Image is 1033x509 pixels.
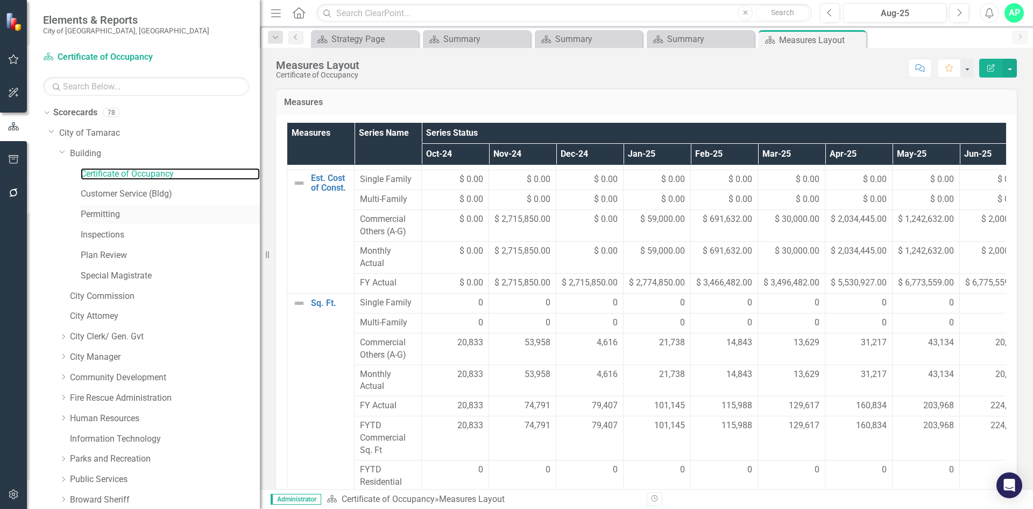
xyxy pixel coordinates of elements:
[70,392,260,405] a: Fire Rescue Administration
[728,173,752,186] span: $ 0.00
[861,368,887,381] span: 31,217
[70,433,260,445] a: Information Technology
[960,313,1027,333] td: Double-Click to Edit
[691,313,758,333] td: Double-Click to Edit
[758,313,825,333] td: Double-Click to Edit
[546,317,550,329] span: 0
[856,400,887,412] span: 160,834
[70,372,260,384] a: Community Development
[360,464,416,501] span: FYTD Residential Sq. Ft
[457,420,483,432] span: 20,833
[525,420,550,432] span: 74,791
[691,293,758,313] td: Double-Click to Edit
[556,333,624,365] td: Double-Click to Edit
[949,317,954,329] span: 0
[360,245,416,270] span: Monthly Actual
[311,173,349,192] a: Est. Cost of Const.
[70,413,260,425] a: Human Resources
[556,293,624,313] td: Double-Click to Edit
[81,188,260,200] a: Customer Service (Bldg)
[882,464,887,476] span: 0
[489,313,556,333] td: Double-Click to Edit
[831,213,887,226] span: $ 2,034,445.00
[893,333,960,365] td: Double-Click to Edit
[43,13,209,26] span: Elements & Reports
[355,293,422,313] td: Double-Click to Edit
[597,368,618,381] span: 4,616
[815,464,819,476] span: 0
[758,190,825,210] td: Double-Click to Edit
[81,168,260,180] a: Certificate of Occupancy
[70,494,260,506] a: Broward Sheriff
[691,333,758,365] td: Double-Click to Edit
[276,59,359,71] div: Measures Layout
[360,277,416,289] span: FY Actual
[527,193,550,206] span: $ 0.00
[825,333,893,365] td: Double-Click to Edit
[667,32,752,46] div: Summary
[960,190,1027,210] td: Double-Click to Edit
[898,245,954,257] span: $ 1,242,632.00
[422,190,489,210] td: Double-Click to Edit
[494,245,550,257] span: $ 2,715,850.00
[997,173,1021,186] span: $ 0.00
[624,293,691,313] td: Double-Click to Edit
[758,210,825,242] td: Double-Click to Edit
[995,337,1021,349] span: 20,557
[5,12,24,31] img: ClearPoint Strategy
[355,170,422,190] td: Double-Click to Edit
[459,173,483,186] span: $ 0.00
[287,293,355,504] td: Double-Click to Edit Right Click for Context Menu
[691,170,758,190] td: Double-Click to Edit
[594,213,618,226] span: $ 0.00
[342,494,435,504] a: Certificate of Occupancy
[546,464,550,476] span: 0
[70,331,260,343] a: City Clerk/ Gen. Gvt
[556,313,624,333] td: Double-Click to Edit
[779,33,864,47] div: Measures Layout
[624,190,691,210] td: Double-Click to Edit
[355,190,422,210] td: Double-Click to Edit
[494,277,550,289] span: $ 2,715,850.00
[747,464,752,476] span: 0
[459,245,483,257] span: $ 0.00
[43,51,178,64] a: Certificate of Occupancy
[360,420,416,457] span: FYTD Commercial Sq. Ft
[81,270,260,282] a: Special Magistrate
[794,337,819,349] span: 13,629
[680,317,685,329] span: 0
[459,277,483,289] span: $ 0.00
[758,293,825,313] td: Double-Click to Edit
[649,32,752,46] a: Summary
[831,277,887,289] span: $ 5,530,927.00
[691,210,758,242] td: Double-Click to Edit
[726,337,752,349] span: 14,843
[81,208,260,221] a: Permitting
[624,170,691,190] td: Double-Click to Edit
[594,173,618,186] span: $ 0.00
[763,277,819,289] span: $ 3,496,482.00
[489,190,556,210] td: Double-Click to Edit
[43,77,249,96] input: Search Below...
[696,277,752,289] span: $ 3,466,482.00
[965,277,1021,289] span: $ 6,775,559.00
[893,210,960,242] td: Double-Click to Edit
[556,210,624,242] td: Double-Click to Edit
[747,297,752,309] span: 0
[287,170,355,293] td: Double-Click to Edit Right Click for Context Menu
[928,337,954,349] span: 43,134
[893,190,960,210] td: Double-Click to Edit
[457,368,483,381] span: 20,833
[624,333,691,365] td: Double-Click to Edit
[556,190,624,210] td: Double-Click to Edit
[893,170,960,190] td: Double-Click to Edit
[103,108,120,117] div: 78
[680,464,685,476] span: 0
[923,400,954,412] span: 203,968
[996,472,1022,498] div: Open Intercom Messenger
[314,32,416,46] a: Strategy Page
[771,8,794,17] span: Search
[555,32,640,46] div: Summary
[882,297,887,309] span: 0
[659,337,685,349] span: 21,738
